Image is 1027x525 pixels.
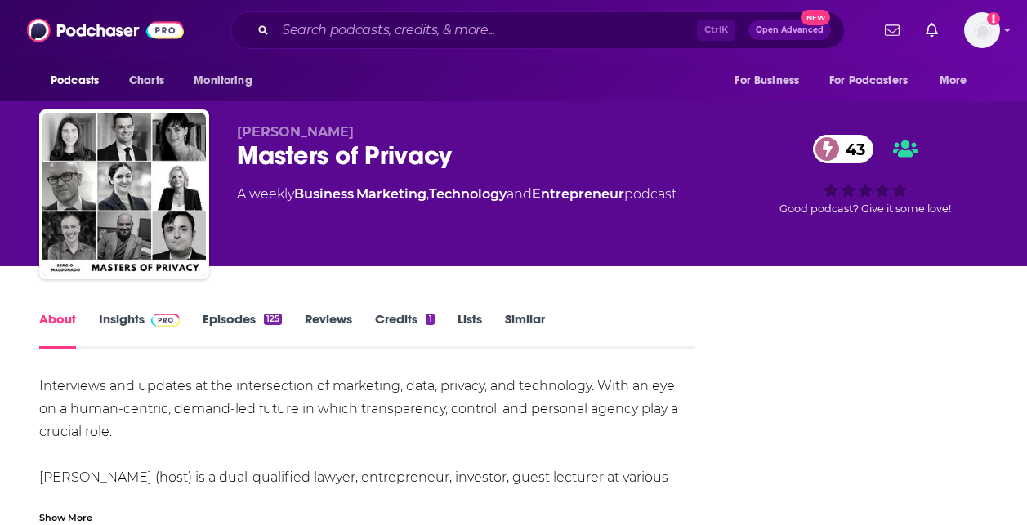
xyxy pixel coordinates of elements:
[42,113,206,276] img: Masters of Privacy
[51,69,99,92] span: Podcasts
[723,65,819,96] button: open menu
[532,186,624,202] a: Entrepreneur
[829,135,873,163] span: 43
[735,69,799,92] span: For Business
[940,69,967,92] span: More
[801,10,830,25] span: New
[829,69,908,92] span: For Podcasters
[878,16,906,44] a: Show notifications dropdown
[426,314,434,325] div: 1
[182,65,273,96] button: open menu
[505,311,545,349] a: Similar
[275,17,697,43] input: Search podcasts, credits, & more...
[507,186,532,202] span: and
[743,124,988,225] div: 43Good podcast? Give it some love!
[203,311,282,349] a: Episodes125
[964,12,1000,48] img: User Profile
[305,311,352,349] a: Reviews
[813,135,873,163] a: 43
[39,375,695,512] div: Interviews and updates at the intersection of marketing, data, privacy, and technology. With an e...
[748,20,831,40] button: Open AdvancedNew
[375,311,434,349] a: Credits1
[356,186,426,202] a: Marketing
[354,186,356,202] span: ,
[779,202,951,215] span: Good podcast? Give it some love!
[294,186,354,202] a: Business
[429,186,507,202] a: Technology
[919,16,944,44] a: Show notifications dropdown
[756,26,824,34] span: Open Advanced
[99,311,180,349] a: InsightsPodchaser Pro
[964,12,1000,48] span: Logged in as Shift_2
[964,12,1000,48] button: Show profile menu
[194,69,252,92] span: Monitoring
[118,65,174,96] a: Charts
[151,314,180,327] img: Podchaser Pro
[987,12,1000,25] svg: Add a profile image
[819,65,931,96] button: open menu
[237,124,354,140] span: [PERSON_NAME]
[264,314,282,325] div: 125
[697,20,735,41] span: Ctrl K
[426,186,429,202] span: ,
[928,65,988,96] button: open menu
[39,311,76,349] a: About
[458,311,482,349] a: Lists
[129,69,164,92] span: Charts
[27,15,184,46] img: Podchaser - Follow, Share and Rate Podcasts
[237,185,676,204] div: A weekly podcast
[230,11,845,49] div: Search podcasts, credits, & more...
[39,65,120,96] button: open menu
